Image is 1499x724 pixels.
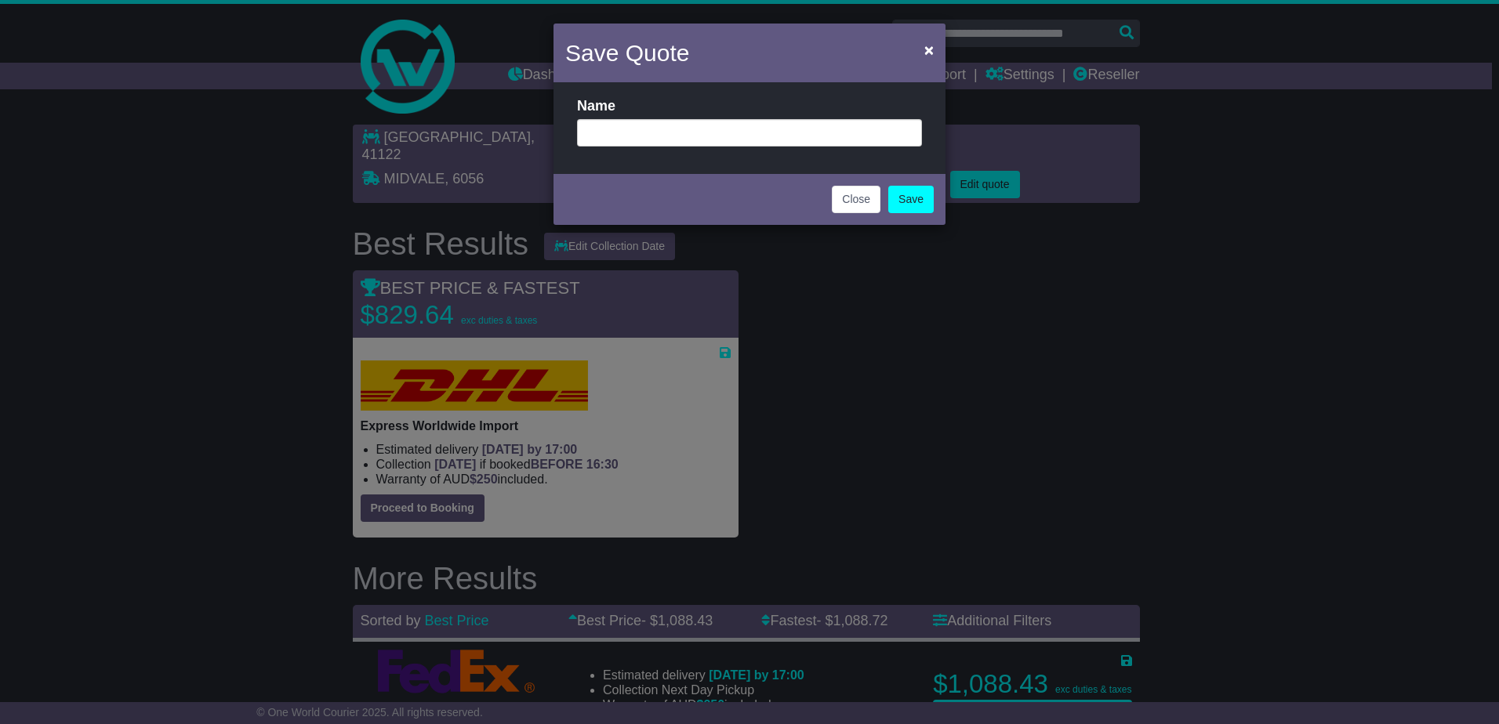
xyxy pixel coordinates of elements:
[924,41,934,59] span: ×
[565,35,689,71] h4: Save Quote
[577,98,615,115] label: Name
[832,186,880,213] button: Close
[916,34,942,66] button: Close
[888,186,934,213] a: Save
